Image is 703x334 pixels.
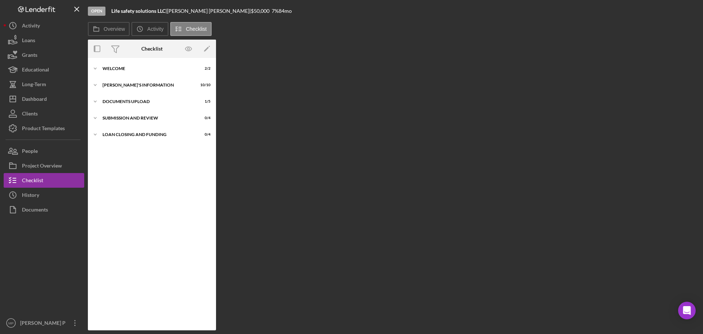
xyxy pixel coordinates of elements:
[104,26,125,32] label: Overview
[22,188,39,204] div: History
[4,106,84,121] button: Clients
[22,92,47,108] div: Dashboard
[251,8,269,14] span: $50,000
[197,132,211,137] div: 0 / 4
[4,158,84,173] button: Project Overview
[197,116,211,120] div: 0 / 4
[147,26,163,32] label: Activity
[103,99,192,104] div: DOCUMENTS UPLOAD
[4,62,84,77] button: Educational
[131,22,168,36] button: Activity
[4,316,84,330] button: MP[PERSON_NAME] P
[197,99,211,104] div: 1 / 5
[4,33,84,48] button: Loans
[4,121,84,136] button: Product Templates
[197,83,211,87] div: 10 / 10
[197,66,211,71] div: 2 / 2
[186,26,207,32] label: Checklist
[22,48,37,64] div: Grants
[678,302,696,319] div: Open Intercom Messenger
[103,66,192,71] div: WELCOME
[279,8,292,14] div: 84 mo
[22,33,35,49] div: Loans
[4,202,84,217] button: Documents
[22,202,48,219] div: Documents
[103,83,192,87] div: [PERSON_NAME]'S INFORMATION
[141,46,163,52] div: Checklist
[103,116,192,120] div: SUBMISSION AND REVIEW
[88,7,105,16] div: Open
[4,18,84,33] button: Activity
[22,173,43,190] div: Checklist
[4,173,84,188] button: Checklist
[4,92,84,106] button: Dashboard
[4,48,84,62] button: Grants
[18,316,66,332] div: [PERSON_NAME] P
[22,62,49,79] div: Educational
[8,321,14,325] text: MP
[4,188,84,202] button: History
[170,22,212,36] button: Checklist
[22,121,65,137] div: Product Templates
[4,77,84,92] button: Long-Term
[88,22,130,36] button: Overview
[22,18,40,35] div: Activity
[111,8,167,14] div: |
[4,144,84,158] button: People
[22,106,38,123] div: Clients
[167,8,251,14] div: [PERSON_NAME] [PERSON_NAME] |
[22,77,46,93] div: Long-Term
[22,158,62,175] div: Project Overview
[103,132,192,137] div: LOAN CLOSING AND FUNDING
[22,144,38,160] div: People
[272,8,279,14] div: 7 %
[111,8,165,14] b: Life safety solutions LLC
